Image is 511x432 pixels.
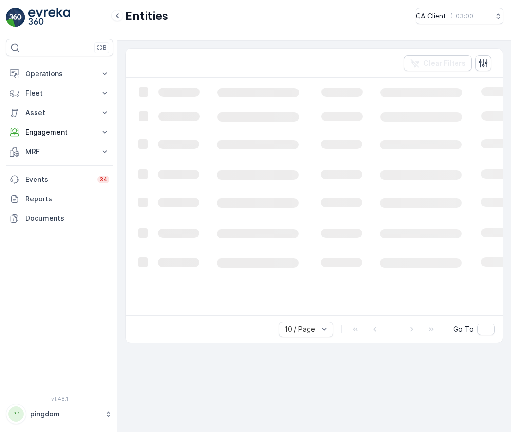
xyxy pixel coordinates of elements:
button: PPpingdom [6,404,113,424]
button: Engagement [6,123,113,142]
button: Asset [6,103,113,123]
p: Entities [125,8,168,24]
p: ⌘B [97,44,107,52]
p: Asset [25,108,94,118]
p: QA Client [416,11,446,21]
p: Fleet [25,89,94,98]
p: Clear Filters [423,58,466,68]
p: Reports [25,194,109,204]
img: logo_light-DOdMpM7g.png [28,8,70,27]
span: Go To [453,324,474,334]
a: Reports [6,189,113,209]
div: PP [8,406,24,422]
button: MRF [6,142,113,162]
p: ( +03:00 ) [450,12,475,20]
p: MRF [25,147,94,157]
button: Clear Filters [404,55,472,71]
p: Operations [25,69,94,79]
img: logo [6,8,25,27]
p: 34 [99,176,108,183]
button: Operations [6,64,113,84]
p: Engagement [25,127,94,137]
p: Events [25,175,91,184]
span: v 1.48.1 [6,396,113,402]
a: Documents [6,209,113,228]
p: pingdom [30,409,100,419]
button: QA Client(+03:00) [416,8,503,24]
button: Fleet [6,84,113,103]
p: Documents [25,214,109,223]
a: Events34 [6,170,113,189]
